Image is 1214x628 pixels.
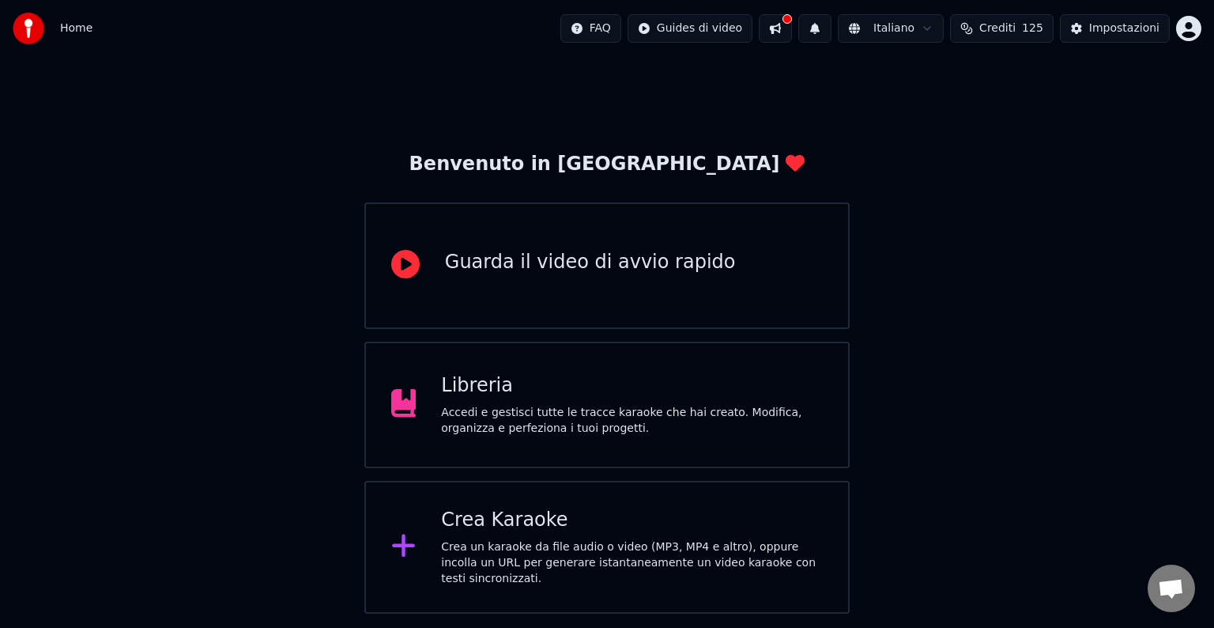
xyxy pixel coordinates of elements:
span: Home [60,21,92,36]
img: youka [13,13,44,44]
button: Impostazioni [1060,14,1170,43]
span: Crediti [979,21,1016,36]
div: Benvenuto in [GEOGRAPHIC_DATA] [409,152,805,177]
div: Impostazioni [1089,21,1159,36]
div: Crea Karaoke [441,508,823,533]
button: Crediti125 [950,14,1054,43]
button: FAQ [560,14,621,43]
div: Libreria [441,373,823,399]
div: Guarda il video di avvio rapido [445,250,736,275]
div: Crea un karaoke da file audio o video (MP3, MP4 e altro), oppure incolla un URL per generare ista... [441,539,823,587]
nav: breadcrumb [60,21,92,36]
button: Guides di video [628,14,752,43]
div: Aprire la chat [1148,565,1195,612]
span: 125 [1022,21,1043,36]
div: Accedi e gestisci tutte le tracce karaoke che hai creato. Modifica, organizza e perfeziona i tuoi... [441,405,823,437]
